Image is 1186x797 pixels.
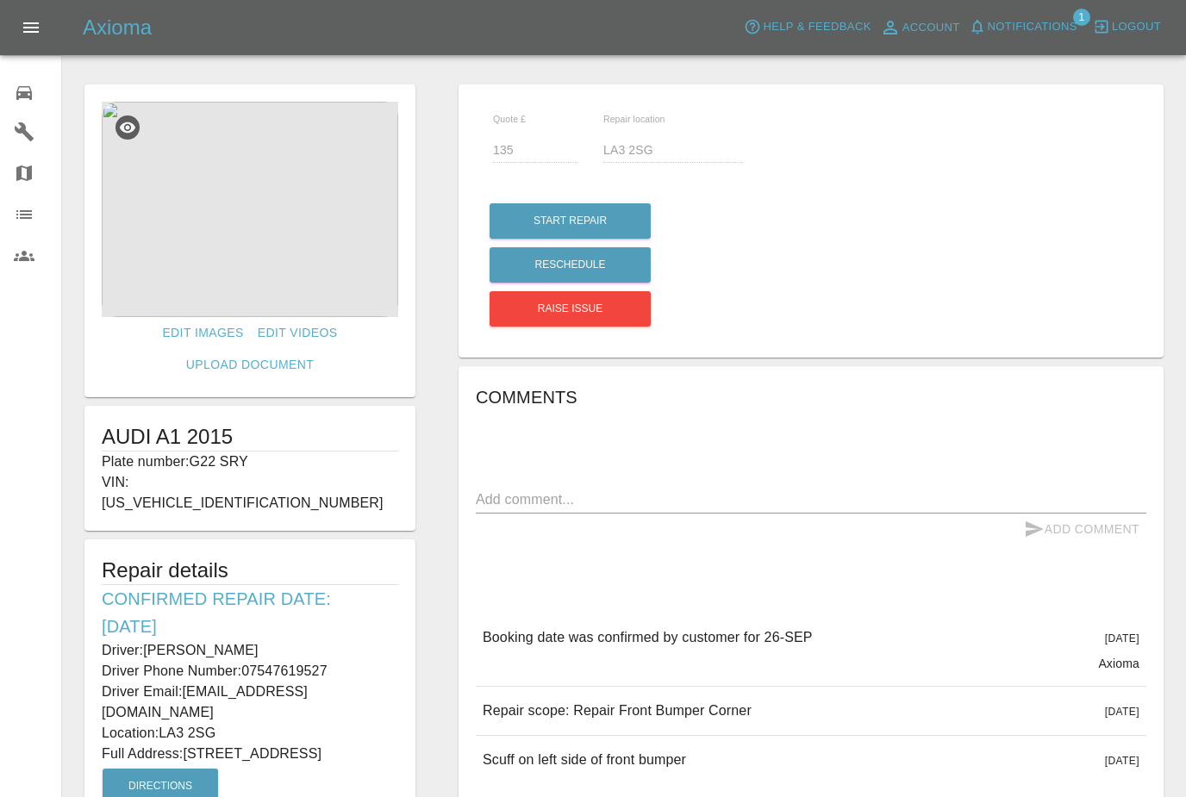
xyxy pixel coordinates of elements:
span: Repair location [603,114,665,124]
img: fdf1f387-48f4-4be2-8149-65b50382f4a5 [102,102,398,317]
span: [DATE] [1105,632,1139,644]
h1: AUDI A1 2015 [102,423,398,451]
p: Booking date was confirmed by customer for 26-SEP [483,627,813,648]
p: Driver Phone Number: 07547619527 [102,661,398,682]
button: Start Repair [490,203,651,239]
a: Upload Document [179,349,321,381]
span: Notifications [988,17,1077,37]
p: Plate number: G22 SRY [102,451,398,472]
span: Help & Feedback [763,17,871,37]
p: Full Address: [STREET_ADDRESS] [102,744,398,764]
h6: Confirmed Repair Date: [DATE] [102,585,398,640]
p: Repair scope: Repair Front Bumper Corner [483,700,752,721]
span: Logout [1112,17,1161,37]
p: VIN: [US_VEHICLE_IDENTIFICATION_NUMBER] [102,472,398,514]
span: [DATE] [1105,706,1139,718]
a: Account [876,14,964,41]
button: Notifications [964,14,1082,40]
button: Open drawer [10,7,52,48]
p: Location: LA3 2SG [102,723,398,744]
span: Account [902,18,960,38]
span: Quote £ [493,114,526,124]
h5: Axioma [83,14,152,41]
p: Driver: [PERSON_NAME] [102,640,398,661]
p: Scuff on left side of front bumper [483,750,686,770]
p: Axioma [1098,655,1139,672]
span: [DATE] [1105,755,1139,767]
h5: Repair details [102,557,398,584]
button: Help & Feedback [740,14,875,40]
p: Driver Email: [EMAIL_ADDRESS][DOMAIN_NAME] [102,682,398,723]
a: Edit Images [155,317,250,349]
button: Raise issue [490,291,651,327]
button: Reschedule [490,247,651,283]
h6: Comments [476,383,1146,411]
a: Edit Videos [251,317,345,349]
span: 1 [1073,9,1090,26]
button: Logout [1089,14,1165,40]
